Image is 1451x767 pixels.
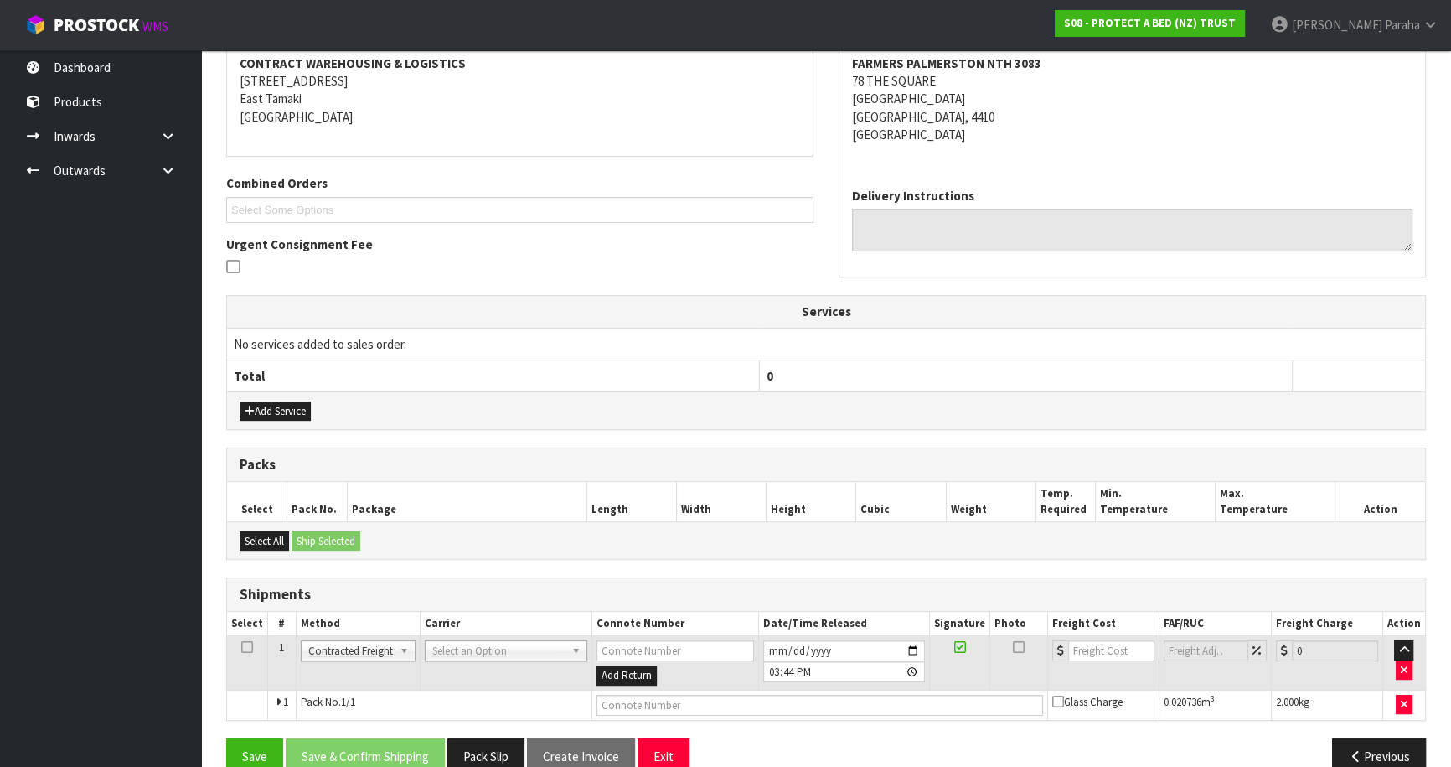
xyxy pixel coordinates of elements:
[1159,690,1272,720] td: m
[676,482,766,521] th: Width
[1272,612,1383,636] th: Freight Charge
[1385,17,1420,33] span: Paraha
[227,612,268,636] th: Select
[432,641,565,661] span: Select an Option
[227,360,760,391] th: Total
[1068,640,1154,661] input: Freight Cost
[1292,640,1378,661] input: Freight Charge
[946,482,1035,521] th: Weight
[240,587,1412,603] h3: Shipments
[1292,17,1382,33] span: [PERSON_NAME]
[279,640,284,655] span: 1
[767,482,856,521] th: Height
[1164,640,1249,661] input: Freight Adjustment
[1211,693,1215,704] sup: 3
[240,457,1412,473] h3: Packs
[226,174,328,192] label: Combined Orders
[596,695,1043,716] input: Connote Number
[1276,695,1299,709] span: 2.000
[1047,612,1159,636] th: Freight Cost
[1335,482,1425,521] th: Action
[856,482,946,521] th: Cubic
[227,482,287,521] th: Select
[1096,482,1216,521] th: Min. Temperature
[1159,612,1272,636] th: FAF/RUC
[1164,695,1201,709] span: 0.020736
[758,612,929,636] th: Date/Time Released
[296,690,591,720] td: Pack No.
[142,18,168,34] small: WMS
[1052,695,1123,709] span: Glass Charge
[990,612,1048,636] th: Photo
[240,55,466,71] strong: CONTRACT WAREHOUSING & LOGISTICS
[226,236,373,253] label: Urgent Consignment Fee
[25,14,46,35] img: cube-alt.png
[240,531,289,552] button: Select All
[1035,482,1096,521] th: Temp. Required
[268,612,297,636] th: #
[341,695,355,709] span: 1/1
[767,368,773,384] span: 0
[283,695,288,709] span: 1
[852,55,1041,71] strong: FARMERS PALMERSTON NTH 3083
[287,482,348,521] th: Pack No.
[420,612,591,636] th: Carrier
[347,482,586,521] th: Package
[852,54,1412,144] address: 78 THE SQUARE [GEOGRAPHIC_DATA] [GEOGRAPHIC_DATA], 4410 [GEOGRAPHIC_DATA]
[1216,482,1335,521] th: Max. Temperature
[240,54,800,127] address: [STREET_ADDRESS] East Tamaki [GEOGRAPHIC_DATA]
[227,296,1425,328] th: Services
[596,640,754,661] input: Connote Number
[308,641,393,661] span: Contracted Freight
[227,328,1425,360] td: No services added to sales order.
[54,14,139,36] span: ProStock
[596,666,657,686] button: Add Return
[930,612,990,636] th: Signature
[852,187,974,205] label: Delivery Instructions
[240,402,311,422] button: Add Service
[591,612,758,636] th: Connote Number
[586,482,676,521] th: Length
[1055,10,1245,37] a: S08 - PROTECT A BED (NZ) TRUST
[1382,612,1425,636] th: Action
[1272,690,1383,720] td: kg
[1064,16,1236,30] strong: S08 - PROTECT A BED (NZ) TRUST
[292,531,360,552] button: Ship Selected
[296,612,420,636] th: Method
